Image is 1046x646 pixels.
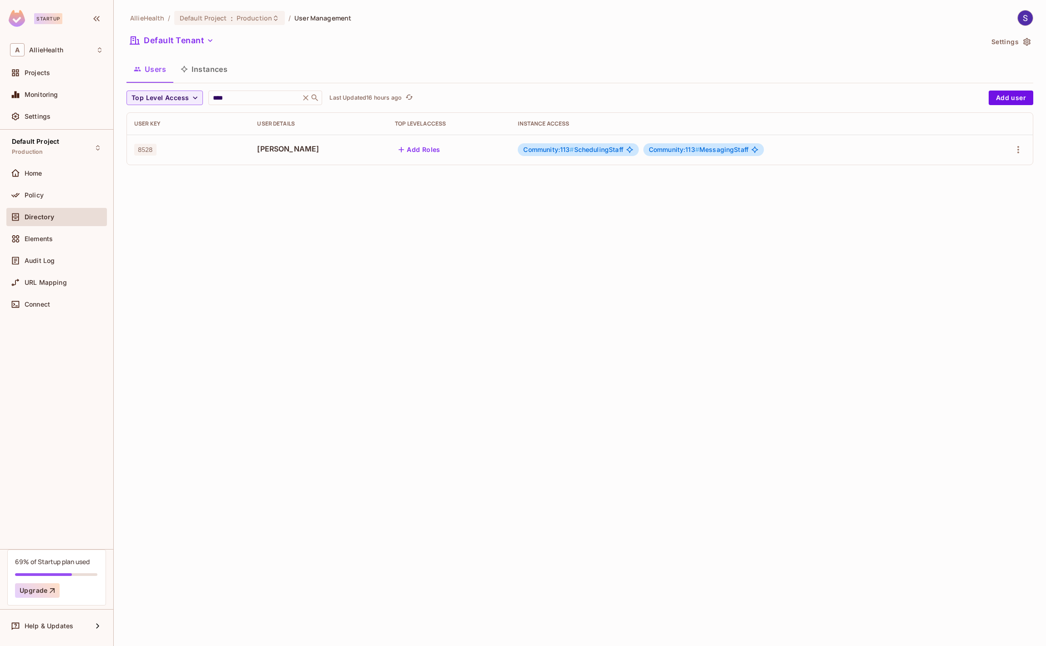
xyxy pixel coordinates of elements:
span: 8528 [134,144,157,156]
span: Top Level Access [131,92,189,104]
span: A [10,43,25,56]
img: Stephen Morrison [1018,10,1033,25]
li: / [288,14,291,22]
button: Top Level Access [126,91,203,105]
span: Community:113 [523,146,574,153]
button: Upgrade [15,583,60,598]
div: Instance Access [518,120,973,127]
span: : [230,15,233,22]
li: / [168,14,170,22]
span: Default Project [180,14,227,22]
button: Users [126,58,173,81]
button: Settings [988,35,1033,49]
button: Add user [989,91,1033,105]
button: Default Tenant [126,33,217,48]
span: # [570,146,574,153]
p: Last Updated 16 hours ago [329,94,402,101]
span: Audit Log [25,257,55,264]
span: Connect [25,301,50,308]
span: refresh [405,93,413,102]
button: Add Roles [395,142,444,157]
div: User Details [257,120,380,127]
button: Instances [173,58,235,81]
span: Home [25,170,42,177]
span: MessagingStaff [649,146,748,153]
span: Settings [25,113,51,120]
span: Projects [25,69,50,76]
span: Elements [25,235,53,242]
span: Default Project [12,138,59,145]
span: Workspace: AllieHealth [29,46,63,54]
span: the active workspace [130,14,164,22]
div: Top Level Access [395,120,503,127]
span: Policy [25,192,44,199]
span: [PERSON_NAME] [257,144,380,154]
span: Production [237,14,272,22]
span: Click to refresh data [402,92,414,103]
div: 69% of Startup plan used [15,557,90,566]
span: Monitoring [25,91,58,98]
span: Directory [25,213,54,221]
span: Community:113 [649,146,699,153]
span: SchedulingStaff [523,146,623,153]
button: refresh [404,92,414,103]
span: User Management [294,14,351,22]
span: # [695,146,699,153]
span: Help & Updates [25,622,73,630]
div: Startup [34,13,62,24]
img: SReyMgAAAABJRU5ErkJggg== [9,10,25,27]
span: URL Mapping [25,279,67,286]
div: User Key [134,120,243,127]
span: Production [12,148,43,156]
